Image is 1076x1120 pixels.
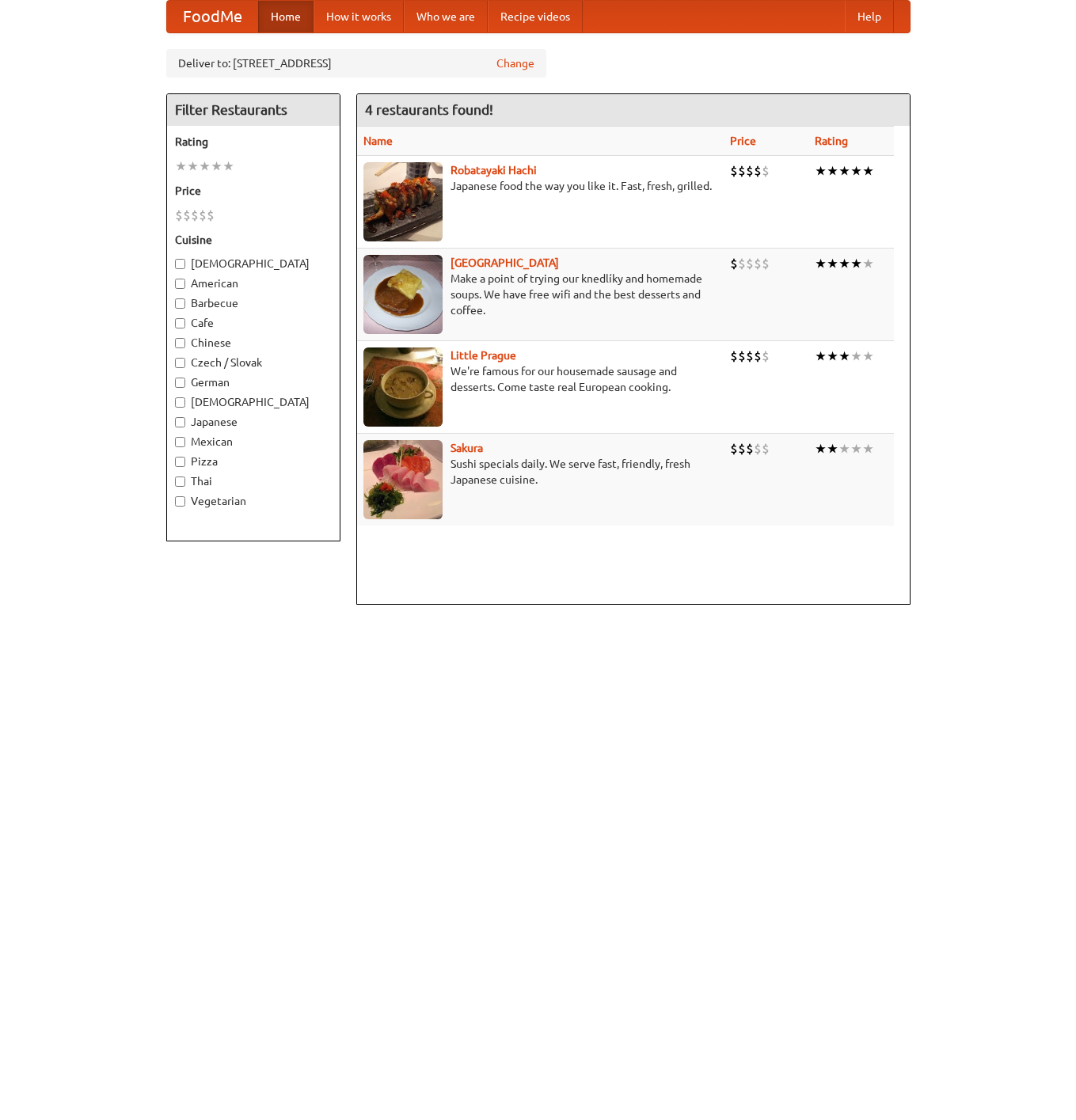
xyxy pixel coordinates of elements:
[175,473,332,489] label: Thai
[730,255,738,272] li: $
[222,158,234,175] li: ★
[175,134,332,150] h5: Rating
[845,1,894,32] a: Help
[827,440,838,457] li: ★
[451,164,537,177] a: Robatayaki Hachi
[199,207,207,224] li: $
[862,162,874,180] li: ★
[167,94,340,126] h4: Filter Restaurants
[762,440,770,457] li: $
[827,162,838,180] li: ★
[754,347,762,365] li: $
[754,440,762,457] li: $
[175,315,332,331] label: Cafe
[738,255,746,272] li: $
[850,347,862,365] li: ★
[496,55,534,71] a: Change
[175,318,185,328] input: Cafe
[850,255,862,272] li: ★
[167,1,258,32] a: FoodMe
[746,162,754,180] li: $
[862,440,874,457] li: ★
[363,363,718,395] p: We're famous for our housemade sausage and desserts. Come taste real European cooking.
[175,355,332,370] label: Czech / Slovak
[365,102,493,117] ng-pluralize: 4 restaurants found!
[730,440,738,457] li: $
[850,162,862,180] li: ★
[746,255,754,272] li: $
[175,457,185,467] input: Pizza
[838,440,850,457] li: ★
[363,440,443,519] img: sakura.jpg
[175,454,332,469] label: Pizza
[363,271,718,318] p: Make a point of trying our knedlíky and homemade soups. We have free wifi and the best desserts a...
[175,397,185,408] input: [DEMOGRAPHIC_DATA]
[862,255,874,272] li: ★
[175,394,332,410] label: [DEMOGRAPHIC_DATA]
[815,440,827,457] li: ★
[175,256,332,271] label: [DEMOGRAPHIC_DATA]
[191,207,199,224] li: $
[738,440,746,457] li: $
[815,255,827,272] li: ★
[762,347,770,365] li: $
[451,442,483,454] a: Sakura
[746,440,754,457] li: $
[175,335,332,351] label: Chinese
[815,347,827,365] li: ★
[175,275,332,291] label: American
[175,437,185,447] input: Mexican
[207,207,215,224] li: $
[862,347,874,365] li: ★
[363,178,718,194] p: Japanese food the way you like it. Fast, fresh, grilled.
[175,259,185,269] input: [DEMOGRAPHIC_DATA]
[175,338,185,348] input: Chinese
[175,295,332,311] label: Barbecue
[827,255,838,272] li: ★
[850,440,862,457] li: ★
[183,207,191,224] li: $
[258,1,314,32] a: Home
[175,417,185,427] input: Japanese
[175,434,332,450] label: Mexican
[175,158,187,175] li: ★
[451,256,559,269] a: [GEOGRAPHIC_DATA]
[815,135,848,147] a: Rating
[838,255,850,272] li: ★
[199,158,211,175] li: ★
[175,183,332,199] h5: Price
[363,255,443,334] img: czechpoint.jpg
[175,493,332,509] label: Vegetarian
[175,476,185,487] input: Thai
[838,162,850,180] li: ★
[730,347,738,365] li: $
[754,255,762,272] li: $
[175,298,185,309] input: Barbecue
[815,162,827,180] li: ★
[754,162,762,180] li: $
[404,1,488,32] a: Who we are
[211,158,222,175] li: ★
[175,232,332,248] h5: Cuisine
[175,374,332,390] label: German
[363,135,393,147] a: Name
[166,49,546,78] div: Deliver to: [STREET_ADDRESS]
[488,1,583,32] a: Recipe videos
[762,255,770,272] li: $
[175,378,185,388] input: German
[175,207,183,224] li: $
[363,347,443,427] img: littleprague.jpg
[363,162,443,241] img: robatayaki.jpg
[175,414,332,430] label: Japanese
[762,162,770,180] li: $
[451,349,516,362] a: Little Prague
[838,347,850,365] li: ★
[738,347,746,365] li: $
[746,347,754,365] li: $
[827,347,838,365] li: ★
[738,162,746,180] li: $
